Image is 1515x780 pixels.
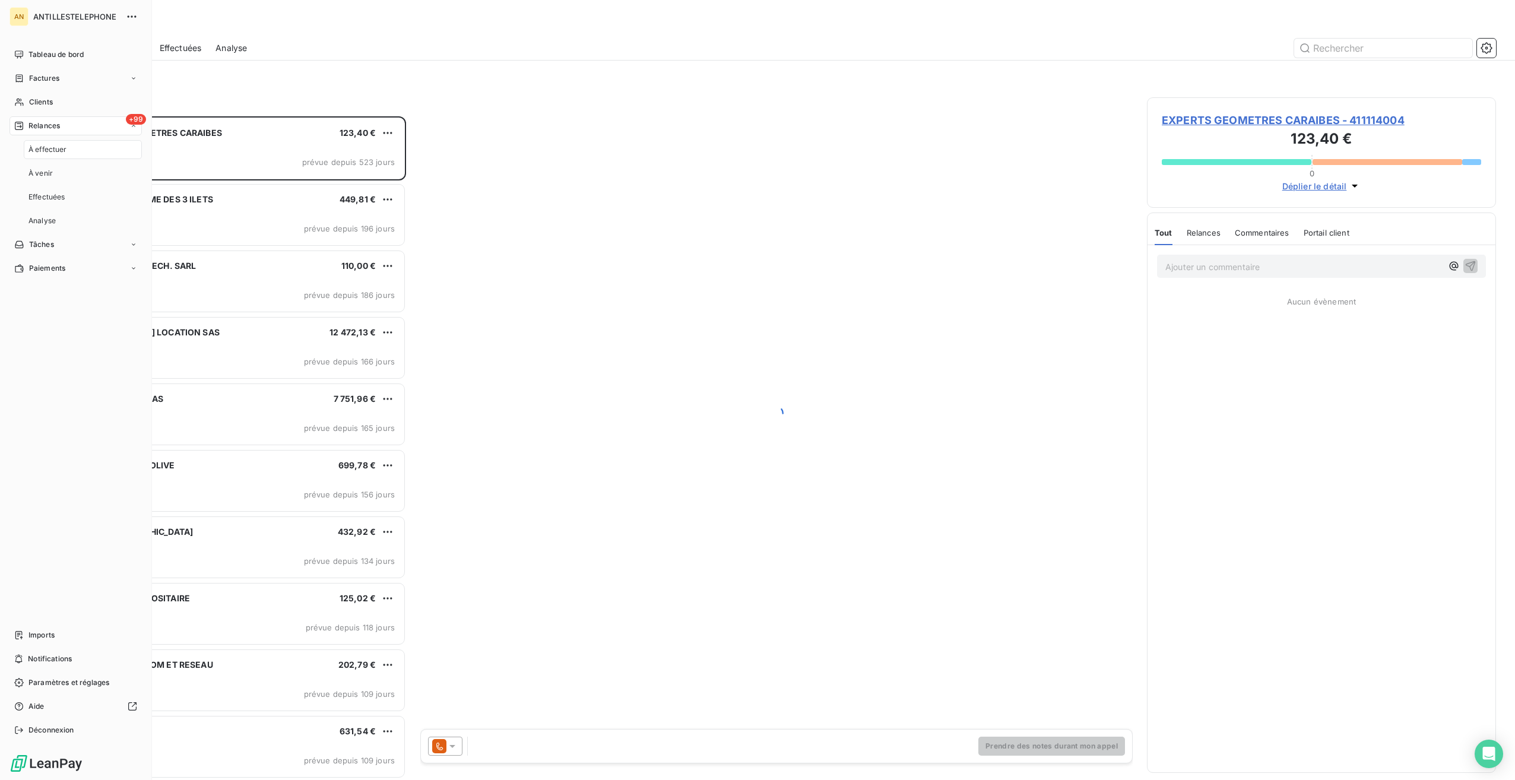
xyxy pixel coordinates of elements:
span: 12 472,13 € [329,327,376,337]
span: À venir [28,168,53,179]
span: Analyse [28,215,56,226]
div: Open Intercom Messenger [1475,740,1503,768]
span: 110,00 € [341,261,376,271]
span: prévue depuis 186 jours [304,290,395,300]
span: EXPERTS GEOMETRES CARAIBES - 411114004 [1162,112,1481,128]
button: Déplier le détail [1279,179,1365,193]
span: Notifications [28,654,72,664]
span: 432,92 € [338,527,376,537]
h3: 123,40 € [1162,128,1481,152]
span: prévue depuis 109 jours [304,756,395,765]
span: 0 [1310,169,1314,178]
div: AN [9,7,28,26]
span: Relances [28,121,60,131]
span: 449,81 € [340,194,376,204]
span: Déconnexion [28,725,74,735]
span: Imports [28,630,55,641]
span: Effectuées [160,42,202,54]
div: grid [57,116,406,780]
span: Déplier le détail [1282,180,1347,192]
button: Prendre des notes durant mon appel [978,737,1125,756]
span: Clients [29,97,53,107]
span: prévue depuis 196 jours [304,224,395,233]
span: +99 [126,114,146,125]
span: À effectuer [28,144,67,155]
span: Paiements [29,263,65,274]
span: 631,54 € [340,726,376,736]
span: prévue depuis 523 jours [302,157,395,167]
span: ANTILLESTELEPHONE [33,12,119,21]
span: Commentaires [1235,228,1289,237]
span: Tout [1155,228,1172,237]
input: Rechercher [1294,39,1472,58]
span: Portail client [1304,228,1349,237]
span: prévue depuis 134 jours [304,556,395,566]
span: prévue depuis 109 jours [304,689,395,699]
span: Effectuées [28,192,65,202]
span: Aucun évènement [1287,297,1356,306]
span: 699,78 € [338,460,376,470]
span: Paramètres et réglages [28,677,109,688]
img: Logo LeanPay [9,754,83,773]
span: Tâches [29,239,54,250]
span: Relances [1187,228,1221,237]
span: 7 751,96 € [334,394,376,404]
span: prévue depuis 118 jours [306,623,395,632]
span: Analyse [215,42,247,54]
span: Tableau de bord [28,49,84,60]
span: prévue depuis 165 jours [304,423,395,433]
a: Aide [9,697,142,716]
span: 125,02 € [340,593,376,603]
span: Aide [28,701,45,712]
span: prévue depuis 166 jours [304,357,395,366]
span: 202,79 € [338,659,376,670]
span: Factures [29,73,59,84]
span: EXPERTS GEOMETRES CARAIBES [84,128,222,138]
span: prévue depuis 156 jours [304,490,395,499]
span: 123,40 € [340,128,376,138]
